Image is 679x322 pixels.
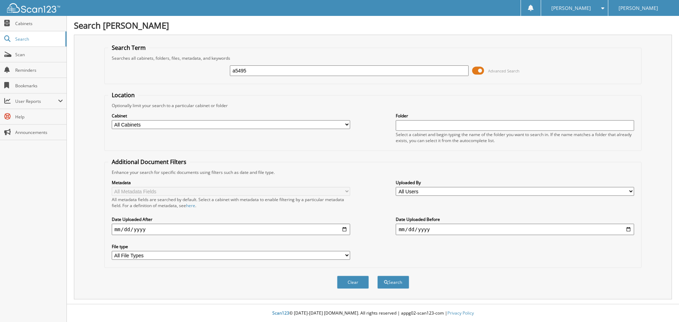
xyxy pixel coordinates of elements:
span: Advanced Search [488,68,520,74]
div: Optionally limit your search to a particular cabinet or folder [108,103,638,109]
label: Folder [396,113,634,119]
label: Uploaded By [396,180,634,186]
span: Reminders [15,67,63,73]
span: [PERSON_NAME] [551,6,591,10]
a: here [186,203,195,209]
label: Date Uploaded After [112,216,350,222]
img: scan123-logo-white.svg [7,3,60,13]
div: Searches all cabinets, folders, files, metadata, and keywords [108,55,638,61]
h1: Search [PERSON_NAME] [74,19,672,31]
label: Date Uploaded Before [396,216,634,222]
span: [PERSON_NAME] [619,6,658,10]
div: Enhance your search for specific documents using filters such as date and file type. [108,169,638,175]
span: Bookmarks [15,83,63,89]
span: Announcements [15,129,63,135]
div: © [DATE]-[DATE] [DOMAIN_NAME]. All rights reserved | appg02-scan123-com | [67,305,679,322]
legend: Location [108,91,138,99]
div: All metadata fields are searched by default. Select a cabinet with metadata to enable filtering b... [112,197,350,209]
label: Metadata [112,180,350,186]
span: Help [15,114,63,120]
span: Scan [15,52,63,58]
legend: Search Term [108,44,149,52]
label: File type [112,244,350,250]
legend: Additional Document Filters [108,158,190,166]
a: Privacy Policy [447,310,474,316]
span: Search [15,36,62,42]
label: Cabinet [112,113,350,119]
span: Scan123 [272,310,289,316]
input: start [112,224,350,235]
button: Clear [337,276,369,289]
div: Select a cabinet and begin typing the name of the folder you want to search in. If the name match... [396,131,634,144]
span: Cabinets [15,21,63,27]
button: Search [377,276,409,289]
input: end [396,224,634,235]
span: User Reports [15,98,58,104]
